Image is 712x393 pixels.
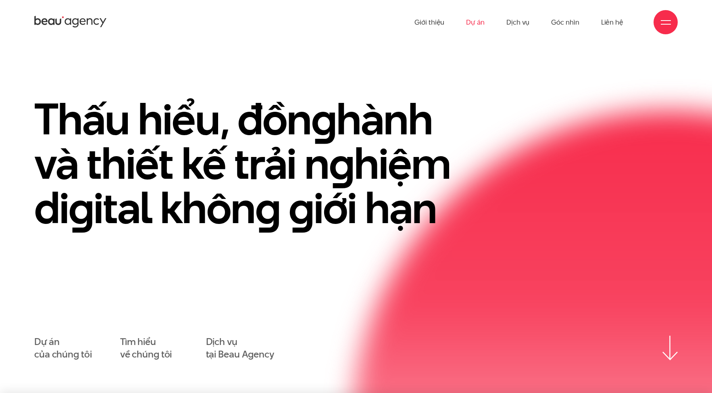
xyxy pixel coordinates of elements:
[289,178,314,238] en: g
[255,178,280,238] en: g
[120,336,172,361] a: Tìm hiểuvề chúng tôi
[69,178,94,238] en: g
[34,336,92,361] a: Dự áncủa chúng tôi
[311,89,336,149] en: g
[206,336,274,361] a: Dịch vụtại Beau Agency
[34,97,456,230] h1: Thấu hiểu, đồn hành và thiết kế trải n hiệm di ital khôn iới hạn
[329,133,354,194] en: g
